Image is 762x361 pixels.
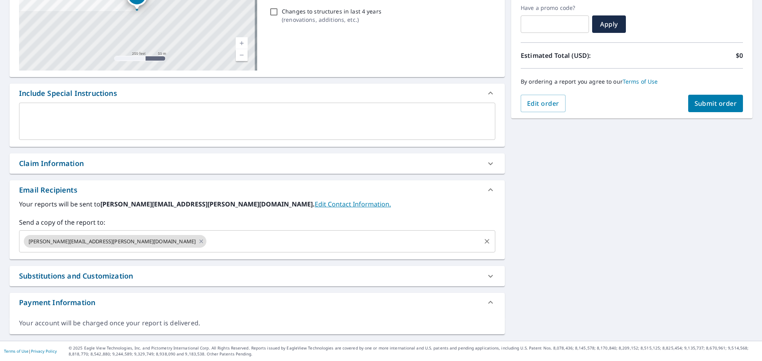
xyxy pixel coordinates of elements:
a: Terms of Use [623,78,658,85]
a: Current Level 17, Zoom In [236,37,248,49]
p: Changes to structures in last 4 years [282,7,381,15]
p: © 2025 Eagle View Technologies, Inc. and Pictometry International Corp. All Rights Reserved. Repo... [69,345,758,357]
label: Have a promo code? [521,4,589,11]
p: $0 [736,51,743,60]
div: Claim Information [19,158,84,169]
div: Email Recipients [19,185,77,195]
button: Edit order [521,95,566,112]
div: Payment Information [10,293,505,312]
span: Edit order [527,99,559,108]
span: Submit order [695,99,737,108]
a: Terms of Use [4,348,29,354]
div: Substitutions and Customization [10,266,505,286]
button: Apply [592,15,626,33]
button: Clear [481,236,493,247]
div: Email Recipients [10,180,505,199]
span: [PERSON_NAME][EMAIL_ADDRESS][PERSON_NAME][DOMAIN_NAME] [24,238,200,245]
a: Privacy Policy [31,348,57,354]
p: ( renovations, additions, etc. ) [282,15,381,24]
div: Include Special Instructions [19,88,117,99]
button: Submit order [688,95,743,112]
b: [PERSON_NAME][EMAIL_ADDRESS][PERSON_NAME][DOMAIN_NAME]. [100,200,315,208]
p: By ordering a report you agree to our [521,78,743,85]
span: Apply [598,20,620,29]
div: Substitutions and Customization [19,271,133,281]
a: Current Level 17, Zoom Out [236,49,248,61]
div: Include Special Instructions [10,84,505,103]
label: Send a copy of the report to: [19,218,495,227]
div: Claim Information [10,153,505,174]
a: EditContactInfo [315,200,391,208]
div: Payment Information [19,297,95,308]
p: | [4,349,57,353]
p: Estimated Total (USD): [521,51,632,60]
div: [PERSON_NAME][EMAIL_ADDRESS][PERSON_NAME][DOMAIN_NAME] [24,235,206,248]
label: Your reports will be sent to [19,199,495,209]
div: Your account will be charged once your report is delivered. [19,319,495,328]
